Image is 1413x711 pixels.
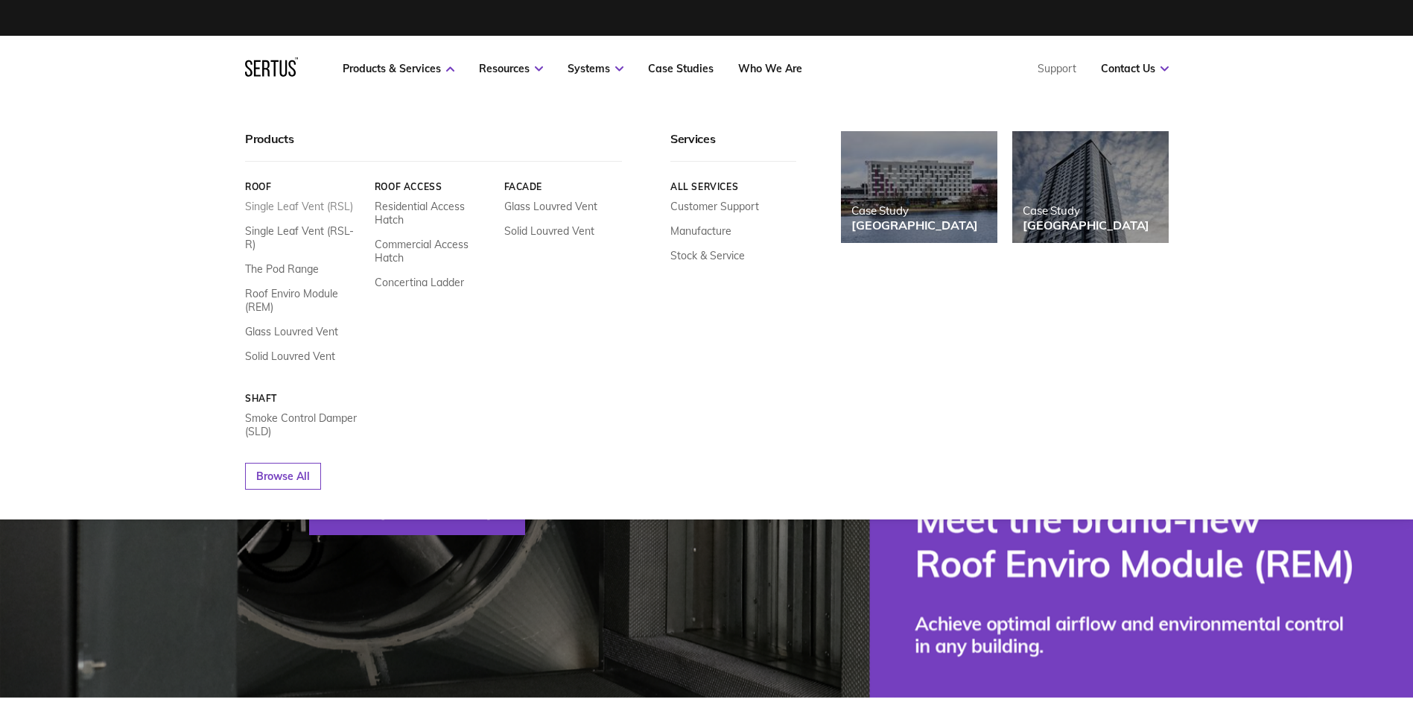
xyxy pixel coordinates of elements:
a: Systems [568,62,623,75]
a: Smoke Control Damper (SLD) [245,411,363,438]
a: Residential Access Hatch [374,200,492,227]
a: Who We Are [738,62,802,75]
a: Glass Louvred Vent [245,325,338,338]
a: Case Study[GEOGRAPHIC_DATA] [841,131,997,243]
a: All services [670,181,796,192]
div: Case Study [1023,203,1149,218]
a: Case Studies [648,62,714,75]
a: The Pod Range [245,262,319,276]
a: Browse All [245,463,321,490]
a: Contact Us [1101,62,1169,75]
div: Products [245,131,622,162]
a: Roof [245,181,363,192]
a: Shaft [245,393,363,404]
a: Customer Support [670,200,759,213]
a: Resources [479,62,543,75]
a: Commercial Access Hatch [374,238,492,265]
a: Case Study[GEOGRAPHIC_DATA] [1012,131,1169,243]
a: Support [1038,62,1076,75]
a: Glass Louvred Vent [504,200,597,213]
a: Manufacture [670,224,731,238]
div: Case Study [851,203,978,218]
a: Solid Louvred Vent [245,350,335,363]
div: Services [670,131,796,162]
div: [GEOGRAPHIC_DATA] [1023,218,1149,233]
a: Roof Enviro Module (REM) [245,287,363,314]
a: Products & Services [343,62,454,75]
a: Single Leaf Vent (RSL) [245,200,353,213]
a: Stock & Service [670,249,745,262]
a: Facade [504,181,622,192]
a: Concertina Ladder [374,276,463,289]
a: Single Leaf Vent (RSL-R) [245,224,363,251]
a: Roof Access [374,181,492,192]
a: Solid Louvred Vent [504,224,594,238]
div: [GEOGRAPHIC_DATA] [851,218,978,233]
iframe: Chat Widget [1145,538,1413,711]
